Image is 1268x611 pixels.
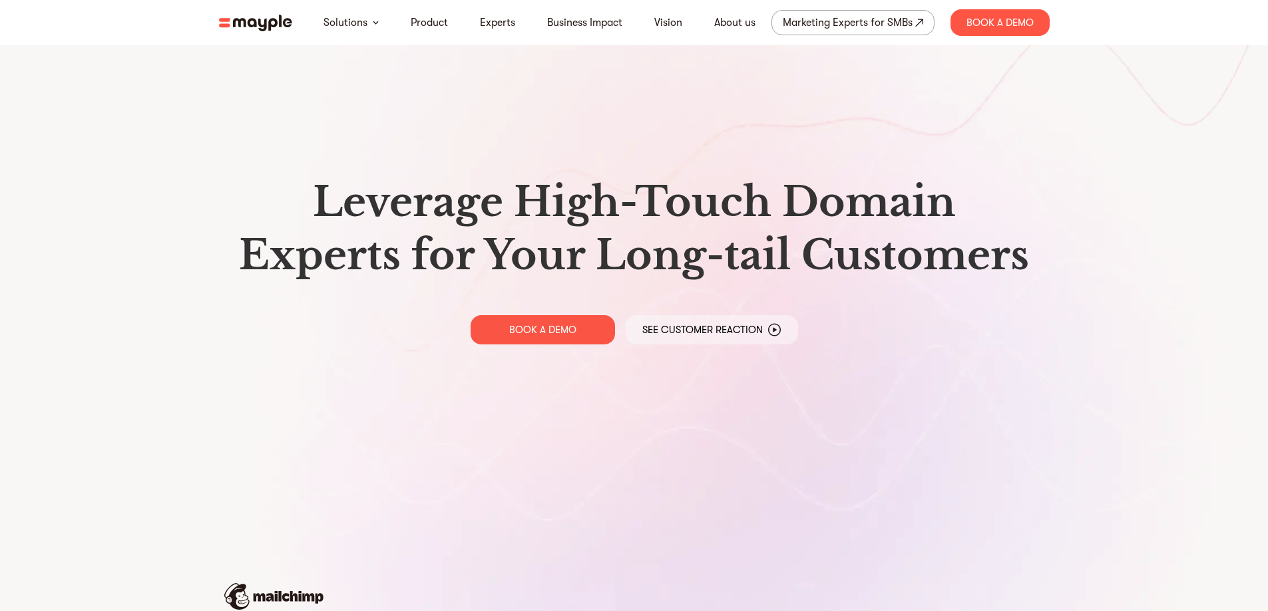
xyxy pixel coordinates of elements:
[480,15,515,31] a: Experts
[373,21,379,25] img: arrow-down
[771,10,935,35] a: Marketing Experts for SMBs
[951,9,1050,36] div: Book A Demo
[626,315,798,344] a: See Customer Reaction
[411,15,448,31] a: Product
[230,176,1039,282] h1: Leverage High-Touch Domain Experts for Your Long-tail Customers
[471,315,615,344] a: BOOK A DEMO
[783,13,913,32] div: Marketing Experts for SMBs
[219,15,292,31] img: mayple-logo
[547,15,622,31] a: Business Impact
[224,583,323,610] img: mailchimp-logo
[642,323,763,336] p: See Customer Reaction
[509,323,576,336] p: BOOK A DEMO
[323,15,367,31] a: Solutions
[654,15,682,31] a: Vision
[714,15,755,31] a: About us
